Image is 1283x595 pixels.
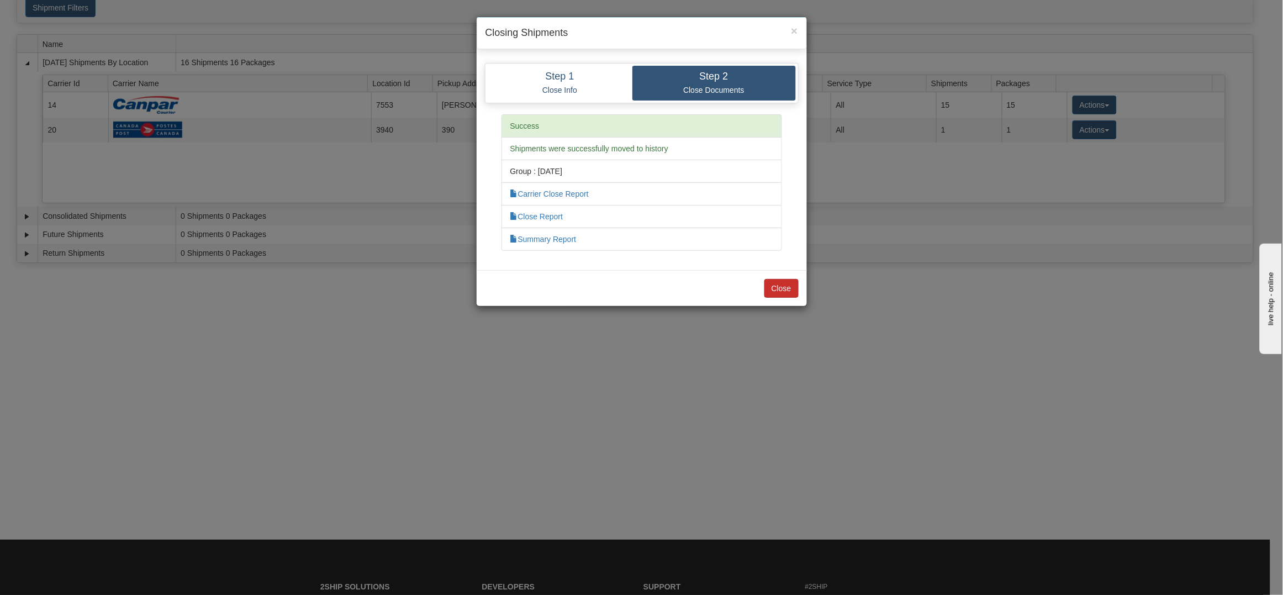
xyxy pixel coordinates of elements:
p: Close Documents [641,85,788,95]
li: Shipments were successfully moved to history [501,137,782,160]
button: Close [791,25,798,36]
h4: Step 2 [641,71,788,82]
h4: Step 1 [496,71,624,82]
a: Step 2 Close Documents [632,66,796,101]
a: Carrier Close Report [510,189,589,198]
a: Close Report [510,212,563,221]
button: Close [764,279,799,298]
a: Step 1 Close Info [488,66,632,101]
iframe: chat widget [1258,241,1282,354]
p: Close Info [496,85,624,95]
li: Group : [DATE] [501,160,782,183]
span: × [791,24,798,37]
li: Success [501,114,782,138]
div: live help - online [8,9,102,18]
h4: Closing Shipments [485,26,798,40]
a: Summary Report [510,235,577,244]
